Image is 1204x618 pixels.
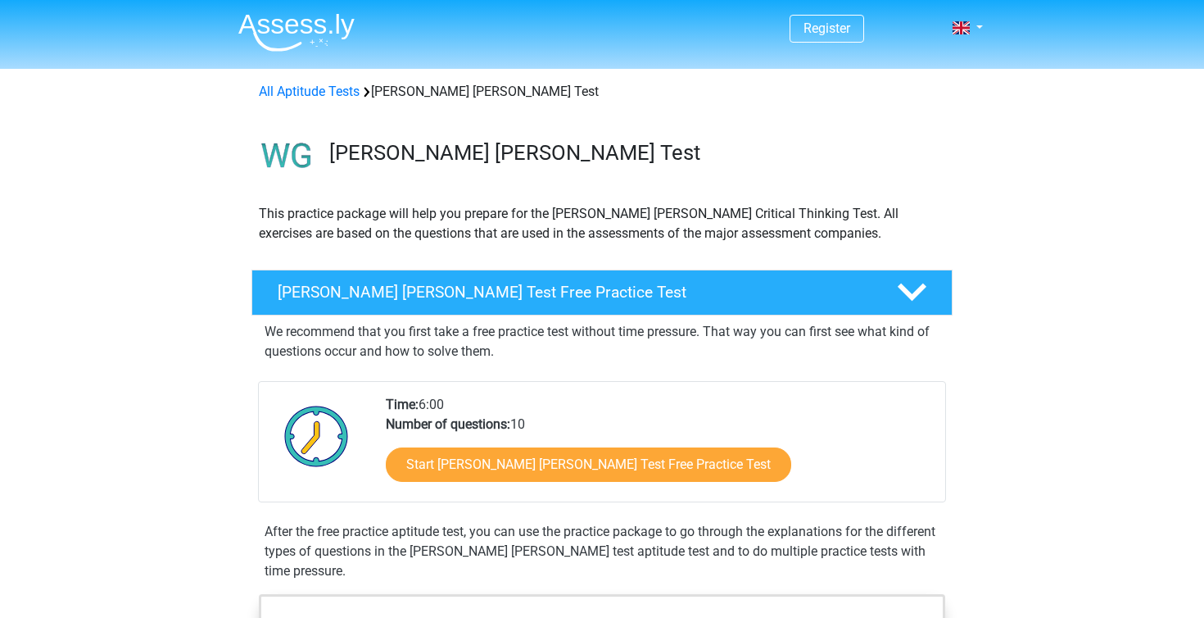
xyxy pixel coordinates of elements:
[386,448,791,482] a: Start [PERSON_NAME] [PERSON_NAME] Test Free Practice Test
[238,13,355,52] img: Assessly
[245,270,959,316] a: [PERSON_NAME] [PERSON_NAME] Test Free Practice Test
[258,522,946,581] div: After the free practice aptitude test, you can use the practice package to go through the explana...
[803,20,850,36] a: Register
[275,395,358,477] img: Clock
[259,84,360,99] a: All Aptitude Tests
[373,395,944,502] div: 6:00 10
[386,397,419,412] b: Time:
[278,283,871,302] h4: [PERSON_NAME] [PERSON_NAME] Test Free Practice Test
[252,121,322,191] img: watson glaser test
[386,416,510,432] b: Number of questions:
[329,140,939,166] h3: [PERSON_NAME] [PERSON_NAME] Test
[252,82,952,102] div: [PERSON_NAME] [PERSON_NAME] Test
[265,322,939,361] p: We recommend that you first take a free practice test without time pressure. That way you can fir...
[259,204,945,243] p: This practice package will help you prepare for the [PERSON_NAME] [PERSON_NAME] Critical Thinking...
